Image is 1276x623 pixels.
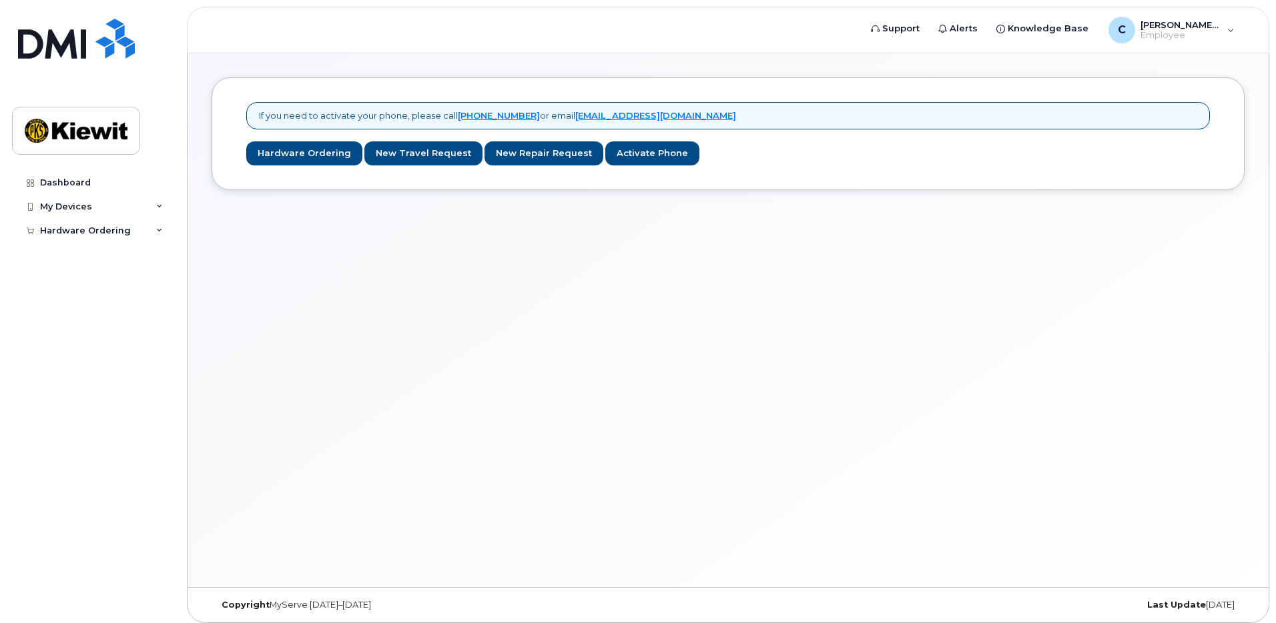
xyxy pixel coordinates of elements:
[575,110,736,121] a: [EMAIL_ADDRESS][DOMAIN_NAME]
[259,109,736,122] p: If you need to activate your phone, please call or email
[900,600,1245,610] div: [DATE]
[246,141,362,166] a: Hardware Ordering
[485,141,603,166] a: New Repair Request
[212,600,556,610] div: MyServe [DATE]–[DATE]
[1147,600,1206,610] strong: Last Update
[605,141,699,166] a: Activate Phone
[364,141,483,166] a: New Travel Request
[458,110,540,121] a: [PHONE_NUMBER]
[222,600,270,610] strong: Copyright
